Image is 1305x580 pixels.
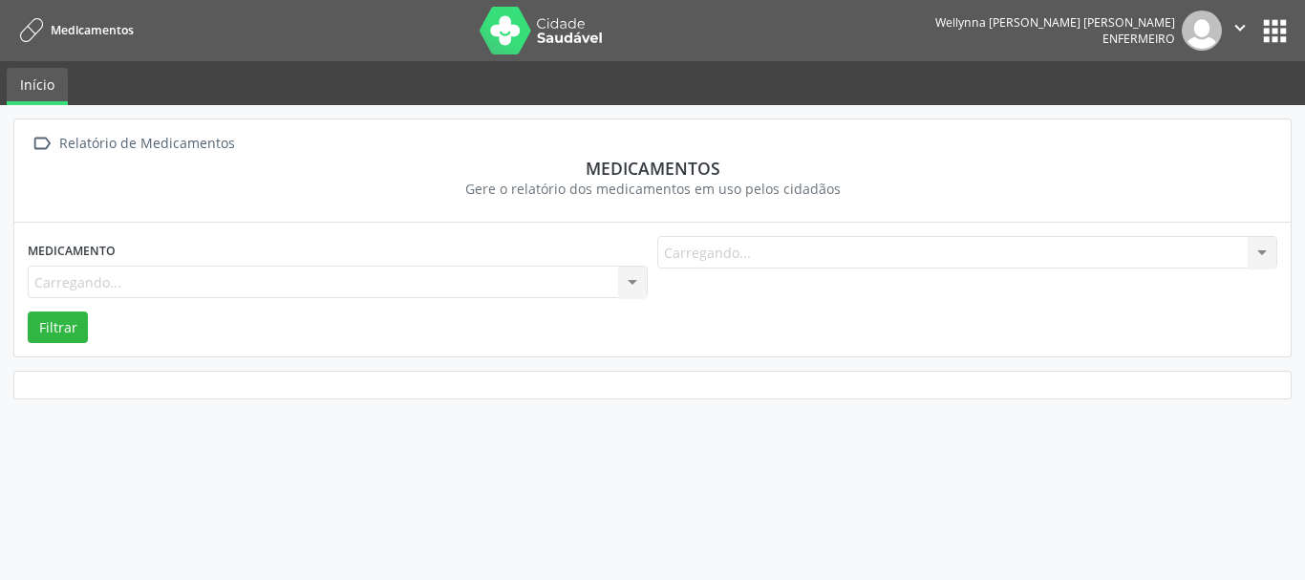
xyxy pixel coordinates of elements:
[7,68,68,105] a: Início
[935,14,1175,31] div: Wellynna [PERSON_NAME] [PERSON_NAME]
[1102,31,1175,47] span: Enfermeiro
[1230,17,1251,38] i: 
[51,22,134,38] span: Medicamentos
[1222,11,1258,51] button: 
[28,179,1277,199] div: Gere o relatório dos medicamentos em uso pelos cidadãos
[28,311,88,344] button: Filtrar
[13,14,134,46] a: Medicamentos
[55,130,238,158] div: Relatório de Medicamentos
[28,236,116,266] label: Medicamento
[28,130,238,158] a:  Relatório de Medicamentos
[1182,11,1222,51] img: img
[1258,14,1292,48] button: apps
[28,130,55,158] i: 
[28,158,1277,179] div: Medicamentos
